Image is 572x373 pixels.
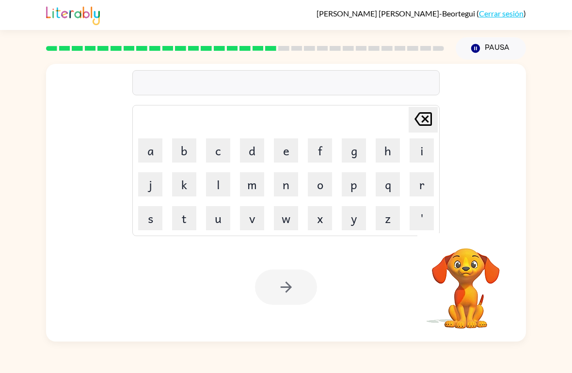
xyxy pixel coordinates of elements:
button: j [138,172,162,196]
button: g [342,138,366,163]
button: y [342,206,366,230]
button: u [206,206,230,230]
a: Cerrar sesión [479,9,524,18]
button: c [206,138,230,163]
button: s [138,206,162,230]
button: t [172,206,196,230]
button: r [410,172,434,196]
button: w [274,206,298,230]
button: p [342,172,366,196]
button: q [376,172,400,196]
img: Literably [46,4,100,25]
button: l [206,172,230,196]
button: e [274,138,298,163]
button: k [172,172,196,196]
button: v [240,206,264,230]
button: f [308,138,332,163]
button: m [240,172,264,196]
button: i [410,138,434,163]
button: z [376,206,400,230]
button: h [376,138,400,163]
button: n [274,172,298,196]
button: b [172,138,196,163]
button: Pausa [456,37,526,60]
div: ( ) [317,9,526,18]
button: d [240,138,264,163]
button: ' [410,206,434,230]
button: o [308,172,332,196]
span: [PERSON_NAME] [PERSON_NAME]-Beortegui [317,9,477,18]
button: x [308,206,332,230]
button: a [138,138,162,163]
video: Tu navegador debe admitir la reproducción de archivos .mp4 para usar Literably. Intenta usar otro... [417,233,514,330]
